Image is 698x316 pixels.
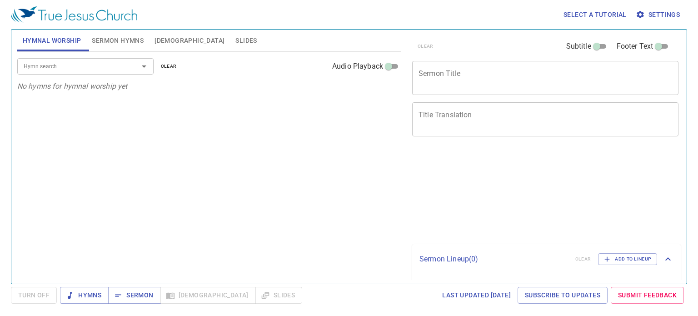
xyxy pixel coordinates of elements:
span: Footer Text [617,41,653,52]
span: Hymns [67,290,101,301]
span: Settings [638,9,680,20]
p: Sermon Lineup ( 0 ) [419,254,568,265]
a: Last updated [DATE] [439,287,514,304]
button: Sermon [108,287,160,304]
i: No hymns for hymnal worship yet [17,82,128,90]
iframe: from-child [409,146,626,241]
span: Select a tutorial [563,9,627,20]
span: [DEMOGRAPHIC_DATA] [155,35,224,46]
img: True Jesus Church [11,6,137,23]
span: clear [161,62,177,70]
span: Sermon Hymns [92,35,144,46]
span: Slides [235,35,257,46]
span: Last updated [DATE] [442,290,511,301]
span: Add to Lineup [604,255,651,263]
a: Subscribe to Updates [518,287,608,304]
span: Hymnal Worship [23,35,81,46]
span: Subtitle [566,41,591,52]
button: clear [155,61,182,72]
span: Audio Playback [332,61,383,72]
a: Submit Feedback [611,287,684,304]
button: Settings [634,6,683,23]
span: Subscribe to Updates [525,290,600,301]
span: Sermon [115,290,153,301]
div: Sermon Lineup(0)clearAdd to Lineup [412,244,681,274]
span: Submit Feedback [618,290,677,301]
button: Open [138,60,150,73]
button: Select a tutorial [560,6,630,23]
button: Hymns [60,287,109,304]
button: Add to Lineup [598,253,657,265]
